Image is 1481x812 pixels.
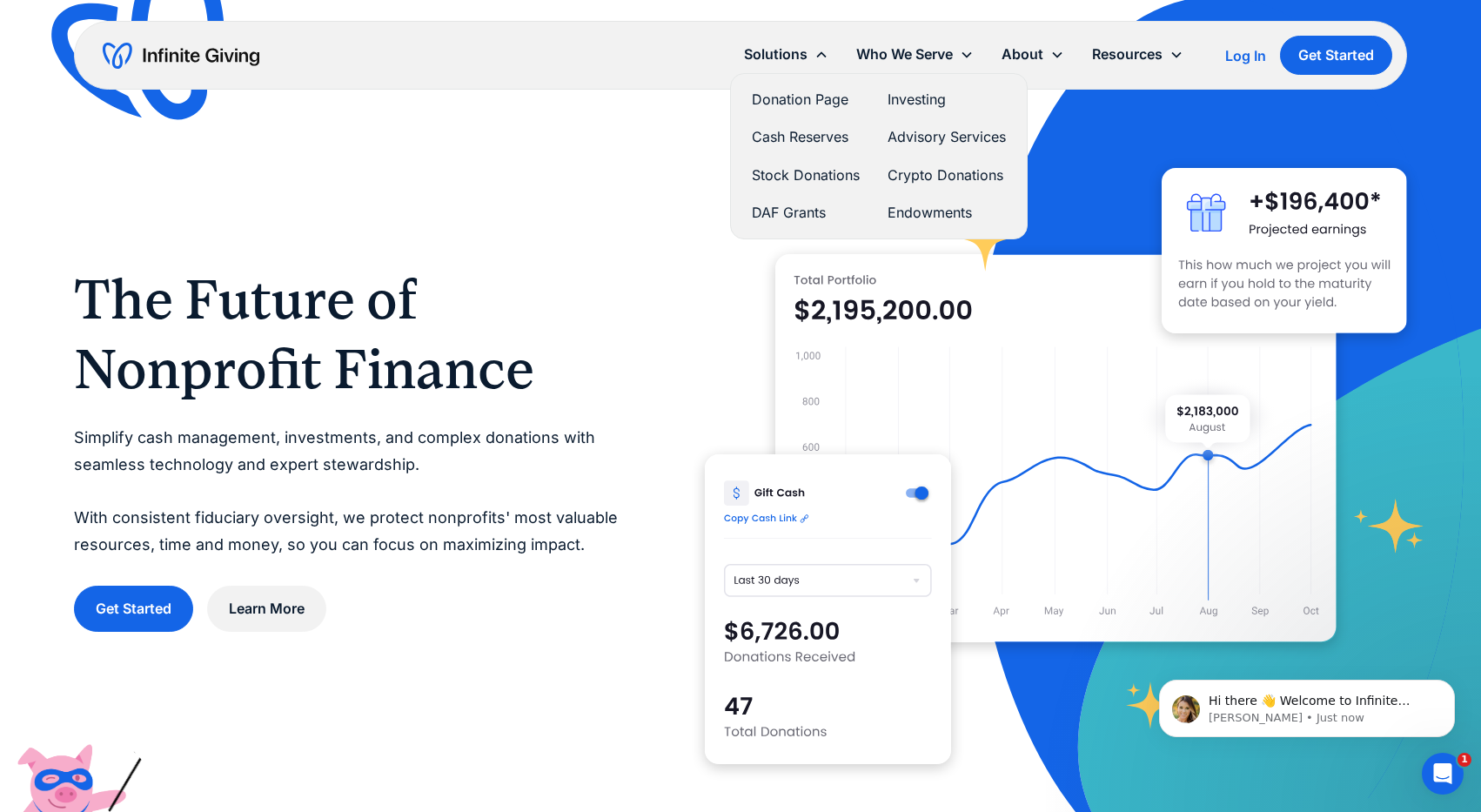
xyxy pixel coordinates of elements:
iframe: Intercom live chat [1422,753,1464,795]
a: home [103,42,259,70]
div: Log In [1225,49,1266,63]
a: Cash Reserves [752,125,860,149]
div: About [1002,43,1043,66]
a: Advisory Services [888,125,1006,149]
p: Simplify cash management, investments, and complex donations with seamless technology and expert ... [74,425,635,558]
span: 1 [1458,753,1471,767]
a: Crypto Donations [888,164,1006,187]
nav: Solutions [730,73,1028,239]
img: fundraising star [1354,499,1424,554]
div: Resources [1078,36,1197,73]
div: Solutions [744,43,808,66]
a: Log In [1225,45,1266,66]
img: nonprofit donation platform [775,254,1337,642]
a: Stock Donations [752,164,860,187]
h1: The Future of Nonprofit Finance [74,265,635,404]
a: Get Started [74,586,193,632]
div: Resources [1092,43,1163,66]
a: DAF Grants [752,201,860,225]
div: About [988,36,1078,73]
a: Get Started [1280,36,1392,75]
div: Who We Serve [856,43,953,66]
div: Who We Serve [842,36,988,73]
a: Donation Page [752,88,860,111]
a: Investing [888,88,1006,111]
div: Solutions [730,36,842,73]
a: Learn More [207,586,326,632]
iframe: Intercom notifications message [1133,643,1481,765]
a: Endowments [888,201,1006,225]
img: donation software for nonprofits [705,454,950,764]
